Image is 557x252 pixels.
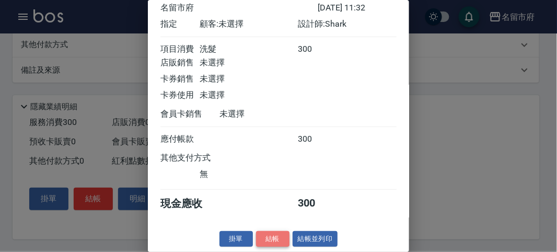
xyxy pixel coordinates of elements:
div: 指定 [160,19,200,30]
button: 掛單 [219,231,253,247]
div: 300 [298,197,338,211]
div: 項目消費 [160,44,200,55]
div: 洗髮 [200,44,298,55]
div: 卡券使用 [160,90,200,101]
div: 無 [200,169,298,180]
div: 卡券銷售 [160,74,200,85]
div: 未選擇 [219,109,318,120]
div: 其他支付方式 [160,153,239,164]
div: 300 [298,134,338,145]
button: 結帳並列印 [293,231,338,247]
div: 未選擇 [200,90,298,101]
div: 會員卡銷售 [160,109,219,120]
div: 店販銷售 [160,58,200,68]
div: 應付帳款 [160,134,200,145]
div: [DATE] 11:32 [318,3,397,14]
button: 結帳 [256,231,289,247]
div: 300 [298,44,338,55]
div: 名留市府 [160,3,318,14]
div: 現金應收 [160,197,219,211]
div: 設計師: Shark [298,19,397,30]
div: 未選擇 [200,58,298,68]
div: 顧客: 未選擇 [200,19,298,30]
div: 未選擇 [200,74,298,85]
